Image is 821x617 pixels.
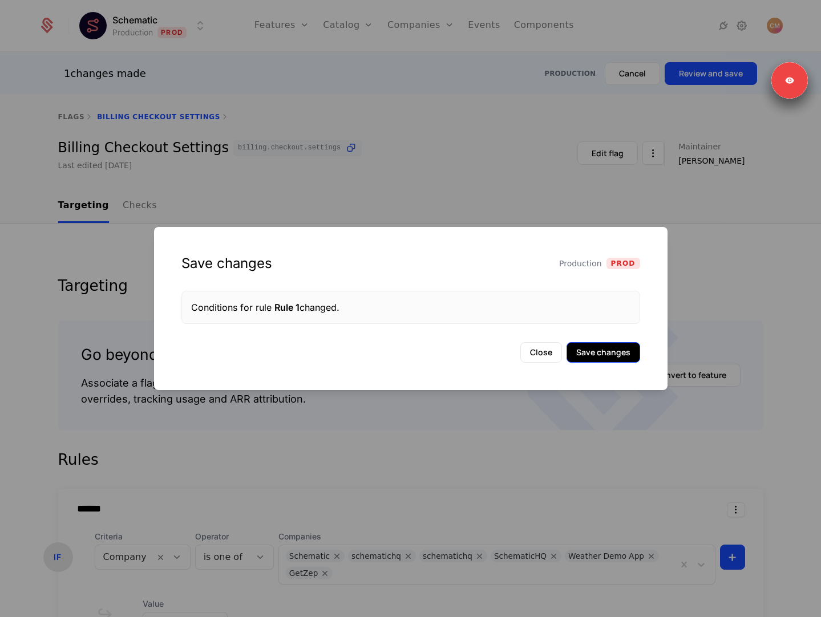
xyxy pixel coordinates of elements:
[191,301,630,314] div: Conditions for rule changed.
[520,342,562,363] button: Close
[567,342,640,363] button: Save changes
[559,258,601,269] span: Production
[606,258,640,269] span: Prod
[181,254,272,273] div: Save changes
[274,302,300,313] span: Rule 1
